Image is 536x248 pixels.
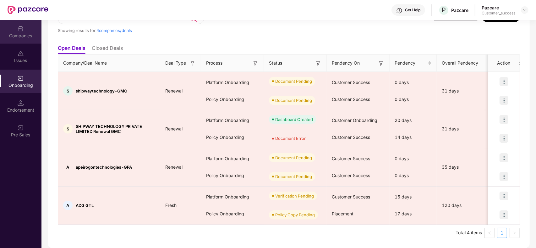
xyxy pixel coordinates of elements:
[390,74,437,91] div: 0 days
[500,172,508,181] img: icon
[275,212,315,218] div: Policy Copy Pending
[76,124,155,134] span: SHIPWAY TECHNOLOGY PRIVATE LIMITED Renewal GMC
[390,205,437,222] div: 17 days
[488,231,491,235] span: left
[275,193,314,199] div: Verification Pending
[275,116,313,123] div: Dashboard Created
[482,11,515,16] div: Customer_success
[58,28,350,33] div: Showing results for
[396,8,402,14] img: svg+xml;base64,PHN2ZyBpZD0iSGVscC0zMngzMiIgeG1sbnM9Imh0dHA6Ly93d3cudzMub3JnLzIwMDAvc3ZnIiB3aWR0aD...
[437,55,490,72] th: Overall Pendency
[201,205,264,222] div: Policy Onboarding
[332,211,353,216] span: Placement
[18,26,24,32] img: svg+xml;base64,PHN2ZyBpZD0iQ29tcGFuaWVzIiB4bWxucz0iaHR0cDovL3d3dy53My5vcmcvMjAwMC9zdmciIHdpZHRoPS...
[332,194,370,199] span: Customer Success
[510,228,520,238] button: right
[437,202,490,209] div: 120 days
[18,125,24,131] img: svg+xml;base64,PHN2ZyB3aWR0aD0iMjAiIGhlaWdodD0iMjAiIHZpZXdCb3g9IjAgMCAyMCAyMCIgZmlsbD0ibm9uZSIgeG...
[275,78,312,84] div: Document Pending
[160,164,188,170] span: Renewal
[497,228,507,238] li: 1
[201,129,264,146] div: Policy Onboarding
[390,55,437,72] th: Pendency
[390,188,437,205] div: 15 days
[201,188,264,205] div: Platform Onboarding
[201,167,264,184] div: Policy Onboarding
[451,7,468,13] div: Pazcare
[165,60,186,66] span: Deal Type
[500,115,508,124] img: icon
[390,167,437,184] div: 0 days
[437,164,490,171] div: 35 days
[510,228,520,238] li: Next Page
[513,231,517,235] span: right
[18,75,24,82] img: svg+xml;base64,PHN2ZyB3aWR0aD0iMjAiIGhlaWdodD0iMjAiIHZpZXdCb3g9IjAgMCAyMCAyMCIgZmlsbD0ibm9uZSIgeG...
[332,80,370,85] span: Customer Success
[275,135,306,141] div: Document Error
[500,192,508,200] img: icon
[332,60,360,66] span: Pendency On
[18,50,24,57] img: svg+xml;base64,PHN2ZyBpZD0iSXNzdWVzX2Rpc2FibGVkIiB4bWxucz0iaHR0cDovL3d3dy53My5vcmcvMjAwMC9zdmciIH...
[201,74,264,91] div: Platform Onboarding
[315,60,321,66] img: svg+xml;base64,PHN2ZyB3aWR0aD0iMTYiIGhlaWdodD0iMTYiIHZpZXdCb3g9IjAgMCAxNiAxNiIgZmlsbD0ibm9uZSIgeG...
[269,60,282,66] span: Status
[332,173,370,178] span: Customer Success
[390,129,437,146] div: 14 days
[189,60,196,66] img: svg+xml;base64,PHN2ZyB3aWR0aD0iMTYiIGhlaWdodD0iMTYiIHZpZXdCb3g9IjAgMCAxNiAxNiIgZmlsbD0ibm9uZSIgeG...
[482,5,515,11] div: Pazcare
[58,45,85,54] li: Open Deals
[390,112,437,129] div: 20 days
[500,134,508,143] img: icon
[437,87,490,94] div: 31 days
[201,112,264,129] div: Platform Onboarding
[456,228,482,238] li: Total 4 items
[96,28,132,33] span: 4 companies/deals
[92,45,123,54] li: Closed Deals
[484,228,495,238] li: Previous Page
[275,97,312,103] div: Document Pending
[76,203,94,208] span: ADG GTL
[497,228,507,238] a: 1
[500,153,508,162] img: icon
[63,86,73,96] div: S
[390,150,437,167] div: 0 days
[332,97,370,102] span: Customer Success
[275,155,312,161] div: Document Pending
[442,6,446,14] span: P
[488,55,520,72] th: Action
[206,60,222,66] span: Process
[201,150,264,167] div: Platform Onboarding
[390,91,437,108] div: 0 days
[160,203,182,208] span: Fresh
[252,60,259,66] img: svg+xml;base64,PHN2ZyB3aWR0aD0iMTYiIGhlaWdodD0iMTYiIHZpZXdCb3g9IjAgMCAxNiAxNiIgZmlsbD0ibm9uZSIgeG...
[500,77,508,86] img: icon
[332,135,370,140] span: Customer Success
[201,91,264,108] div: Policy Onboarding
[395,60,427,66] span: Pendency
[275,173,312,180] div: Document Pending
[332,156,370,161] span: Customer Success
[63,201,73,210] div: A
[63,124,73,134] div: S
[332,118,377,123] span: Customer Onboarding
[484,228,495,238] button: left
[18,100,24,106] img: svg+xml;base64,PHN2ZyB3aWR0aD0iMTQuNSIgaGVpZ2h0PSIxNC41IiB2aWV3Qm94PSIwIDAgMTYgMTYiIGZpbGw9Im5vbm...
[500,96,508,105] img: icon
[437,125,490,132] div: 31 days
[76,165,132,170] span: apeirogontechnologies-GPA
[522,8,527,13] img: svg+xml;base64,PHN2ZyBpZD0iRHJvcGRvd24tMzJ4MzIiIHhtbG5zPSJodHRwOi8vd3d3LnczLm9yZy8yMDAwL3N2ZyIgd2...
[500,210,508,219] img: icon
[160,126,188,131] span: Renewal
[405,8,420,13] div: Get Help
[58,55,160,72] th: Company/Deal Name
[378,60,384,66] img: svg+xml;base64,PHN2ZyB3aWR0aD0iMTYiIGhlaWdodD0iMTYiIHZpZXdCb3g9IjAgMCAxNiAxNiIgZmlsbD0ibm9uZSIgeG...
[8,6,48,14] img: New Pazcare Logo
[160,88,188,93] span: Renewal
[76,88,127,93] span: shipwaytechnology-GMC
[63,162,73,172] div: A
